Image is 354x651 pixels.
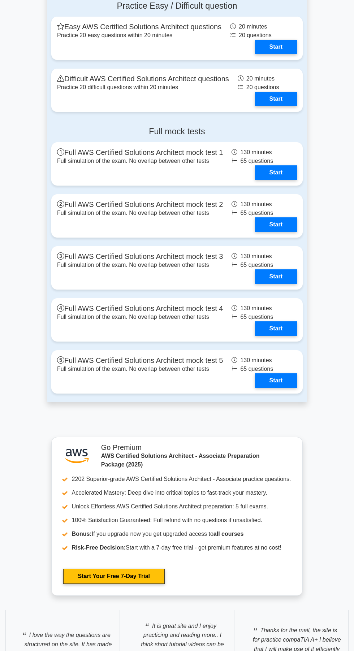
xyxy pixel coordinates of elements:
a: Start [255,165,297,180]
a: Start [255,373,297,388]
a: Start [255,40,297,54]
a: Start [255,321,297,336]
a: Start [255,92,297,106]
a: Start [255,269,297,284]
a: Start [255,217,297,232]
a: Start Your Free 7-Day Trial [63,569,165,584]
h4: Practice Easy / Difficult question [51,1,303,11]
h4: Full mock tests [51,126,303,136]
